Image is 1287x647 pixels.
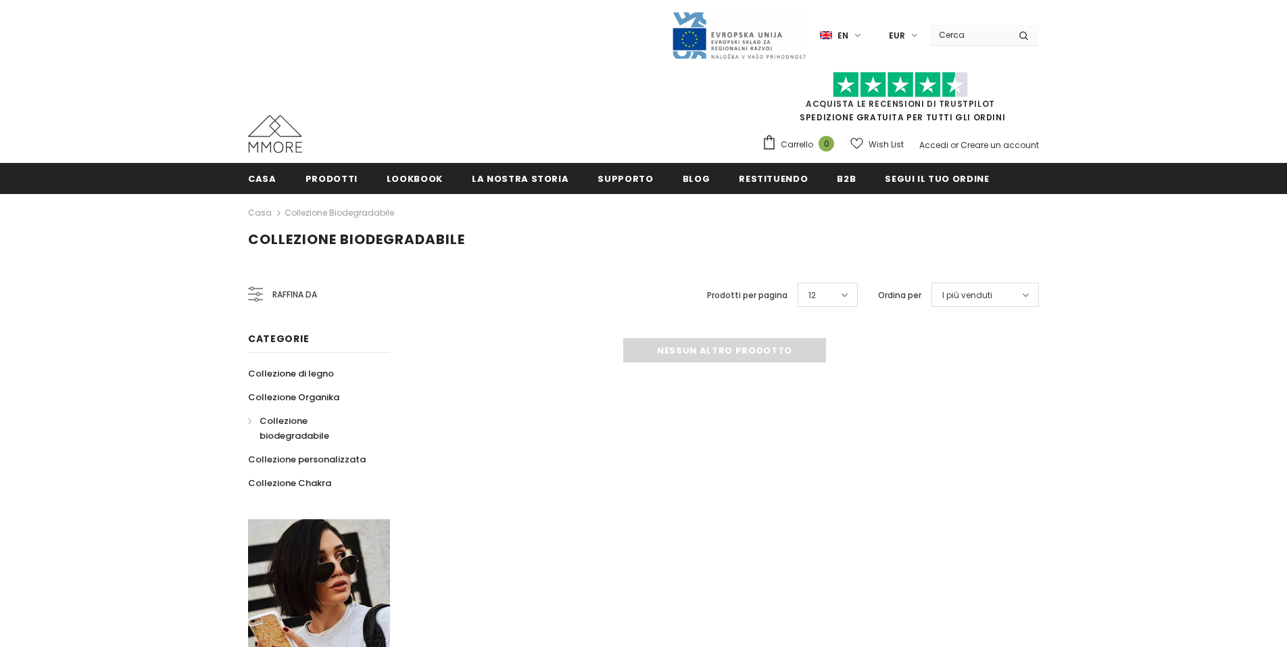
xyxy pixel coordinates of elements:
a: Lookbook [387,163,443,193]
a: Collezione personalizzata [248,448,366,471]
a: supporto [598,163,653,193]
span: B2B [837,172,856,185]
span: 12 [808,289,816,302]
img: Casi MMORE [248,115,302,153]
a: Collezione Organika [248,385,339,409]
span: Segui il tuo ordine [885,172,989,185]
input: Search Site [931,25,1009,45]
span: Restituendo [739,172,808,185]
span: Casa [248,172,276,185]
span: Collezione personalizzata [248,453,366,466]
a: Prodotti [306,163,358,193]
a: Collezione biodegradabile [248,409,375,448]
a: Blog [683,163,710,193]
a: Creare un account [961,139,1039,151]
span: Prodotti [306,172,358,185]
a: Accedi [919,139,948,151]
a: Collezione di legno [248,362,334,385]
span: I più venduti [942,289,992,302]
a: Wish List [850,133,904,156]
label: Prodotti per pagina [707,289,787,302]
span: Raffina da [272,287,317,302]
span: 0 [819,136,834,151]
a: B2B [837,163,856,193]
img: Javni Razpis [671,11,806,60]
span: Categorie [248,332,309,345]
a: Acquista le recensioni di TrustPilot [806,98,995,110]
span: or [950,139,958,151]
span: Collezione Organika [248,391,339,404]
a: La nostra storia [472,163,568,193]
a: Segui il tuo ordine [885,163,989,193]
a: Casa [248,163,276,193]
span: Wish List [869,138,904,151]
span: Collezione di legno [248,367,334,380]
span: Collezione biodegradabile [248,230,465,249]
span: Blog [683,172,710,185]
img: Fidati di Pilot Stars [833,72,968,98]
span: EUR [889,29,905,43]
span: supporto [598,172,653,185]
span: Collezione biodegradabile [260,414,329,442]
span: SPEDIZIONE GRATUITA PER TUTTI GLI ORDINI [762,78,1039,123]
label: Ordina per [878,289,921,302]
img: i-lang-1.png [820,30,832,41]
span: Carrello [781,138,813,151]
a: Casa [248,205,272,221]
span: Lookbook [387,172,443,185]
a: Javni Razpis [671,29,806,41]
span: La nostra storia [472,172,568,185]
span: en [837,29,848,43]
a: Collezione biodegradabile [285,207,394,218]
a: Restituendo [739,163,808,193]
a: Collezione Chakra [248,471,331,495]
span: Collezione Chakra [248,477,331,489]
a: Carrello 0 [762,135,841,155]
